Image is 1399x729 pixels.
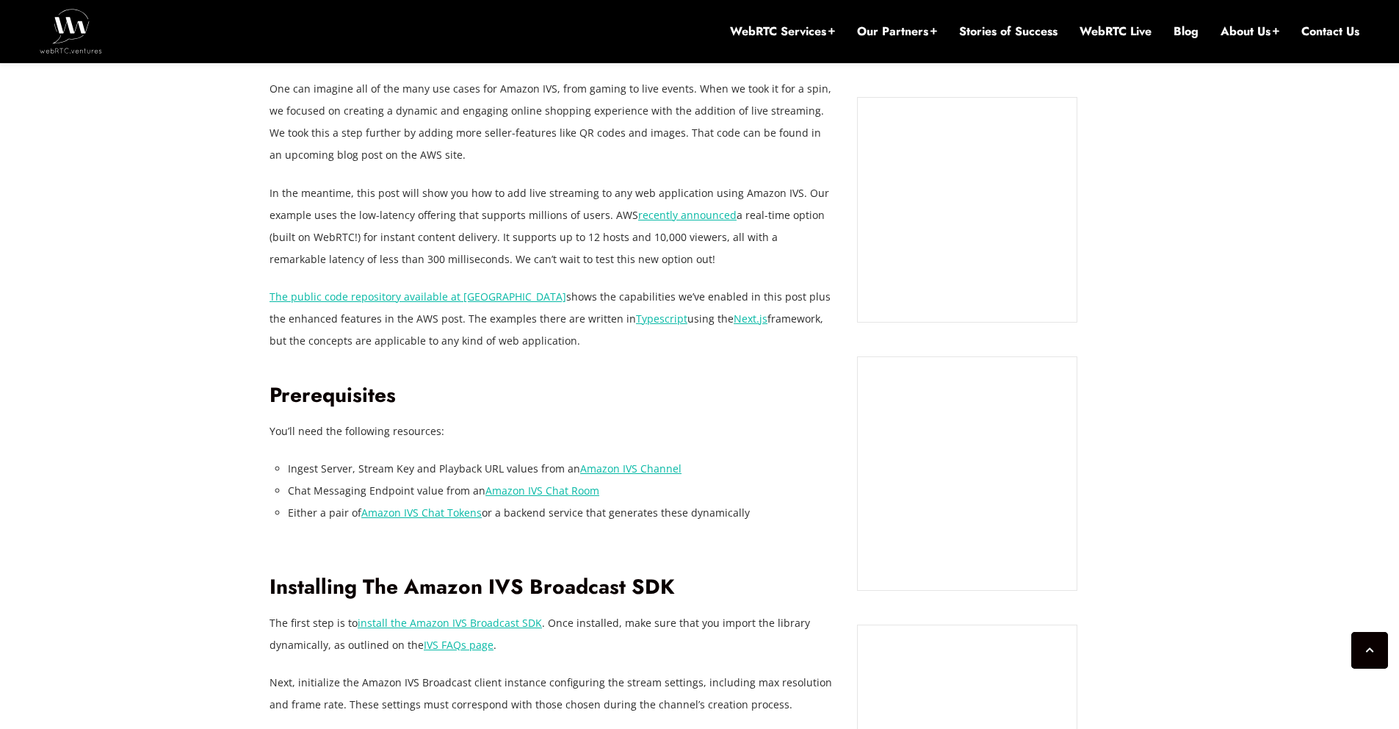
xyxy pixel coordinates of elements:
a: The public code repository available at [GEOGRAPHIC_DATA] [270,290,566,304]
p: The first step is to . Once installed, make sure that you import the library dynamically, as outl... [270,612,835,656]
a: recently announced [638,208,737,222]
p: shows the capabilities we’ve enabled in this post plus the enhanced features in the AWS post. The... [270,286,835,352]
a: Blog [1174,24,1199,40]
a: Stories of Success [959,24,1058,40]
a: install the Amazon IVS Broadcast SDK [358,616,542,630]
li: Chat Messaging Endpoint value from an [288,480,835,502]
h2: Installing The Amazon IVS Broadcast SDK [270,575,835,600]
iframe: Embedded CTA [872,112,1062,308]
p: You’ll need the following resources: [270,420,835,442]
a: Amazon IVS Channel [580,462,682,475]
a: Next.js [734,312,767,326]
li: Ingest Server, Stream Key and Playback URL values from an [288,458,835,480]
p: In the meantime, this post will show you how to add live streaming to any web application using A... [270,182,835,270]
p: Next, initialize the Amazon IVS Broadcast client instance configuring the stream settings, includ... [270,672,835,716]
a: Amazon IVS Chat Room [485,484,599,498]
p: One can imagine all of the many use cases for Amazon IVS, from gaming to live events. When we too... [270,78,835,166]
h2: Prerequisites [270,383,835,409]
a: Contact Us [1301,24,1359,40]
a: IVS FAQs page [424,638,494,652]
img: WebRTC.ventures [40,9,102,53]
iframe: Embedded CTA [872,372,1062,575]
a: Typescript [636,312,687,326]
a: About Us [1221,24,1279,40]
a: Amazon IVS Chat Tokens [361,506,482,520]
a: WebRTC Services [730,24,835,40]
li: Either a pair of or a backend service that generates these dynamically [288,502,835,524]
a: Our Partners [857,24,937,40]
a: WebRTC Live [1080,24,1152,40]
